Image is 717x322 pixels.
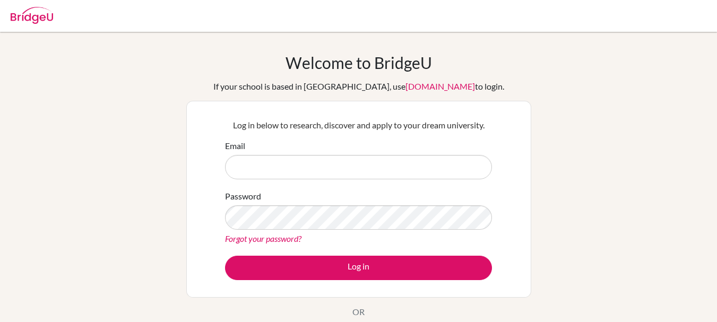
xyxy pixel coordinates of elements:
div: If your school is based in [GEOGRAPHIC_DATA], use to login. [213,80,504,93]
h1: Welcome to BridgeU [286,53,432,72]
label: Password [225,190,261,203]
img: Bridge-U [11,7,53,24]
a: [DOMAIN_NAME] [405,81,475,91]
button: Log in [225,256,492,280]
p: OR [352,306,365,318]
p: Log in below to research, discover and apply to your dream university. [225,119,492,132]
a: Forgot your password? [225,233,301,243]
label: Email [225,140,245,152]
